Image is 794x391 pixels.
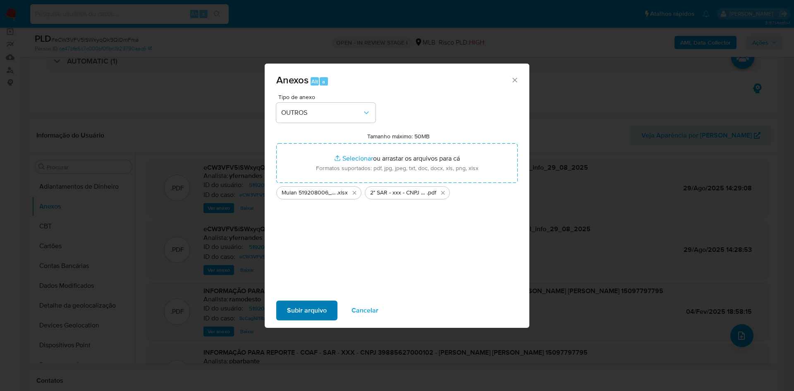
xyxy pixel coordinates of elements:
[337,189,348,197] span: .xlsx
[511,76,518,83] button: Fechar
[276,73,309,87] span: Anexos
[278,94,378,100] span: Tipo de anexo
[427,189,436,197] span: .pdf
[276,103,375,123] button: OUTROS
[438,188,448,198] button: Excluir 2° SAR - xxx - CNPJ 39885627000102 - DIEGO DE SOUZA BARBOSA 15097797795.pdf
[349,188,359,198] button: Excluir Mulan 519208006_2025_08_29_07_33_03.xlsx
[282,189,337,197] span: Mulan 519208006_2025_08_29_07_33_03
[322,78,325,85] span: a
[367,133,430,140] label: Tamanho máximo: 50MB
[311,78,318,85] span: Alt
[276,301,337,320] button: Subir arquivo
[341,301,389,320] button: Cancelar
[276,183,518,199] ul: Arquivos selecionados
[352,301,378,320] span: Cancelar
[370,189,427,197] span: 2° SAR - xxx - CNPJ 39885627000102 - [PERSON_NAME] [PERSON_NAME] 15097797795
[281,109,362,117] span: OUTROS
[287,301,327,320] span: Subir arquivo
